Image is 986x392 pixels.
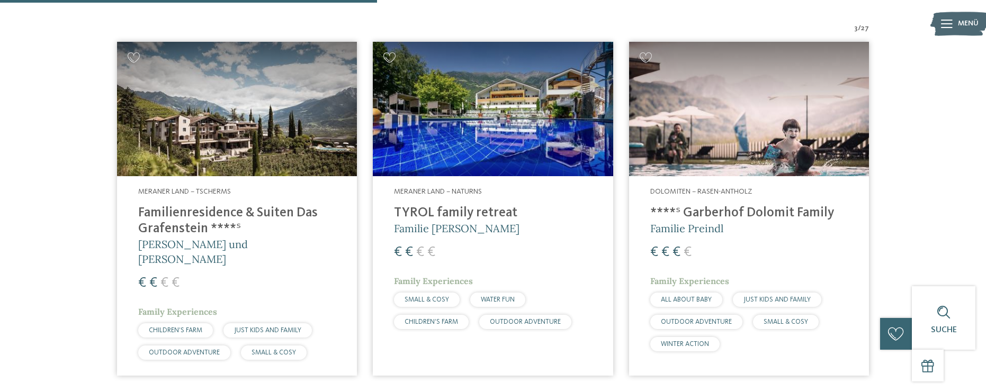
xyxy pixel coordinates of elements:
[160,276,168,290] span: €
[405,318,458,325] span: CHILDREN’S FARM
[629,42,869,376] a: Familienhotels gesucht? Hier findet ihr die besten! Dolomiten – Rasen-Antholz ****ˢ Garberhof Dol...
[138,306,217,317] span: Family Experiences
[650,222,723,235] span: Familie Preindl
[252,349,296,356] span: SMALL & COSY
[394,276,473,286] span: Family Experiences
[394,222,519,235] span: Familie [PERSON_NAME]
[172,276,180,290] span: €
[138,205,336,237] h4: Familienresidence & Suiten Das Grafenstein ****ˢ
[650,245,658,259] span: €
[427,245,435,259] span: €
[138,238,248,266] span: [PERSON_NAME] und [PERSON_NAME]
[650,188,752,195] span: Dolomiten – Rasen-Antholz
[373,42,613,177] img: Familien Wellness Residence Tyrol ****
[490,318,561,325] span: OUTDOOR ADVENTURE
[117,42,357,177] img: Familienhotels gesucht? Hier findet ihr die besten!
[394,205,591,221] h4: TYROL family retreat
[661,296,712,303] span: ALL ABOUT BABY
[854,23,858,34] span: 3
[405,245,413,259] span: €
[149,276,157,290] span: €
[673,245,680,259] span: €
[138,276,146,290] span: €
[764,318,808,325] span: SMALL & COSY
[117,42,357,376] a: Familienhotels gesucht? Hier findet ihr die besten! Meraner Land – Tscherms Familienresidence & S...
[394,188,482,195] span: Meraner Land – Naturns
[858,23,861,34] span: /
[416,245,424,259] span: €
[149,349,220,356] span: OUTDOOR ADVENTURE
[861,23,869,34] span: 27
[684,245,692,259] span: €
[931,326,957,334] span: Suche
[149,327,202,334] span: CHILDREN’S FARM
[661,245,669,259] span: €
[650,205,848,221] h4: ****ˢ Garberhof Dolomit Family
[373,42,613,376] a: Familienhotels gesucht? Hier findet ihr die besten! Meraner Land – Naturns TYROL family retreat F...
[629,42,869,177] img: Familienhotels gesucht? Hier findet ihr die besten!
[661,341,709,348] span: WINTER ACTION
[743,296,811,303] span: JUST KIDS AND FAMILY
[481,296,515,303] span: WATER FUN
[405,296,449,303] span: SMALL & COSY
[234,327,301,334] span: JUST KIDS AND FAMILY
[650,276,729,286] span: Family Experiences
[394,245,402,259] span: €
[661,318,732,325] span: OUTDOOR ADVENTURE
[138,188,231,195] span: Meraner Land – Tscherms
